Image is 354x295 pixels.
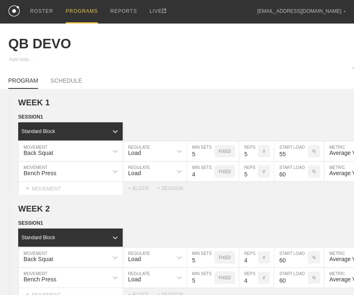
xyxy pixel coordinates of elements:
[343,9,346,14] div: ▼
[313,255,354,295] iframe: Chat Widget
[24,276,56,283] div: Bench Press
[312,149,316,154] p: %
[128,256,141,262] div: Load
[50,77,82,88] a: SCHEDULE
[128,170,141,176] div: Load
[21,128,55,134] div: Standard Block
[24,170,56,176] div: Bench Press
[274,141,308,161] input: Any
[263,169,265,174] p: #
[128,150,141,156] div: Load
[157,186,190,191] div: + SESSION
[26,185,29,192] span: +
[219,255,230,260] p: FIXED
[219,276,230,280] p: FIXED
[263,276,265,280] p: #
[274,247,308,267] input: Any
[263,255,265,260] p: #
[18,114,43,120] span: SESSION 1
[312,169,316,174] p: %
[312,276,316,280] p: %
[18,182,123,195] div: MOVEMENT
[18,204,50,213] span: WEEK 2
[219,149,230,154] p: FIXED
[128,276,141,283] div: Load
[128,186,157,191] div: + BLOCK
[312,255,316,260] p: %
[219,169,230,174] p: FIXED
[24,256,53,262] div: Back Squat
[8,5,20,17] img: logo
[21,235,55,240] div: Standard Block
[8,77,38,89] a: PROGRAM
[274,268,308,288] input: Any
[24,150,53,156] div: Back Squat
[18,98,50,107] span: WEEK 1
[263,149,265,154] p: #
[18,220,43,226] span: SESSION 1
[274,162,308,181] input: Any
